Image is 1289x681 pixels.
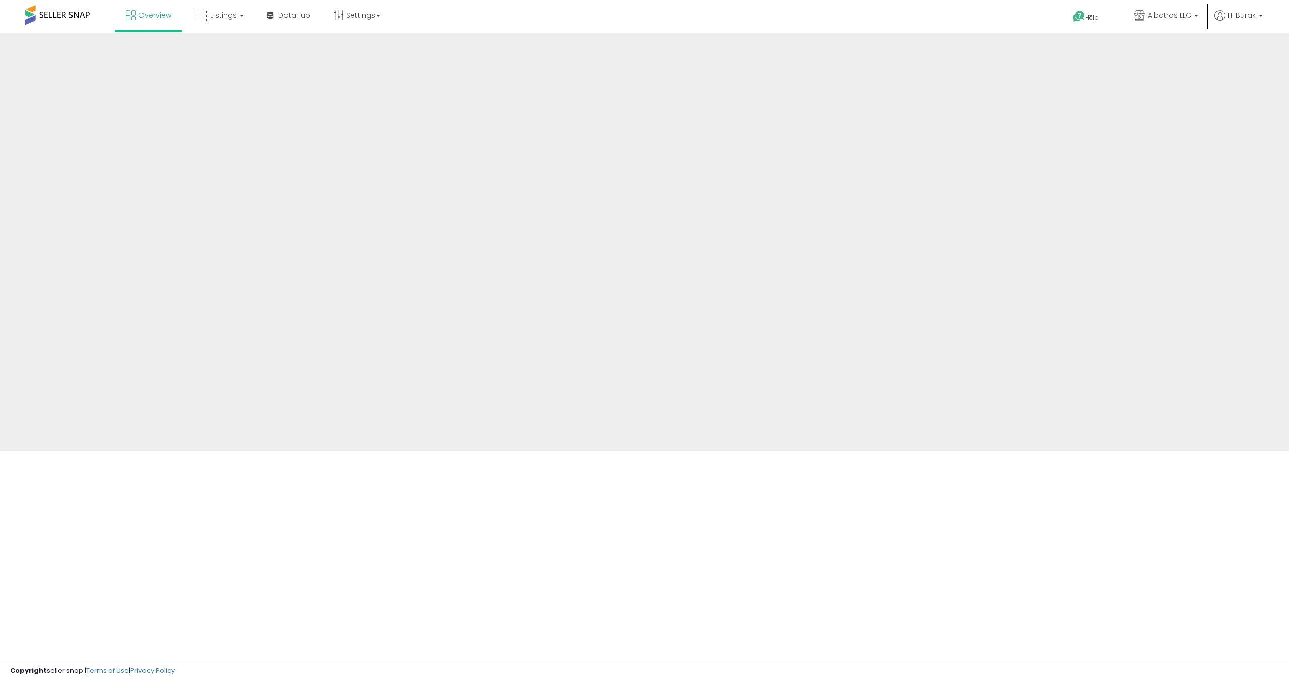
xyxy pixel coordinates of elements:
[1065,3,1118,33] a: Help
[1148,10,1191,20] span: Albatros LLC
[278,10,310,20] span: DataHub
[1228,10,1256,20] span: Hi Burak
[1072,10,1085,23] i: Get Help
[210,10,237,20] span: Listings
[138,10,171,20] span: Overview
[1085,13,1099,22] span: Help
[1214,10,1263,33] a: Hi Burak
